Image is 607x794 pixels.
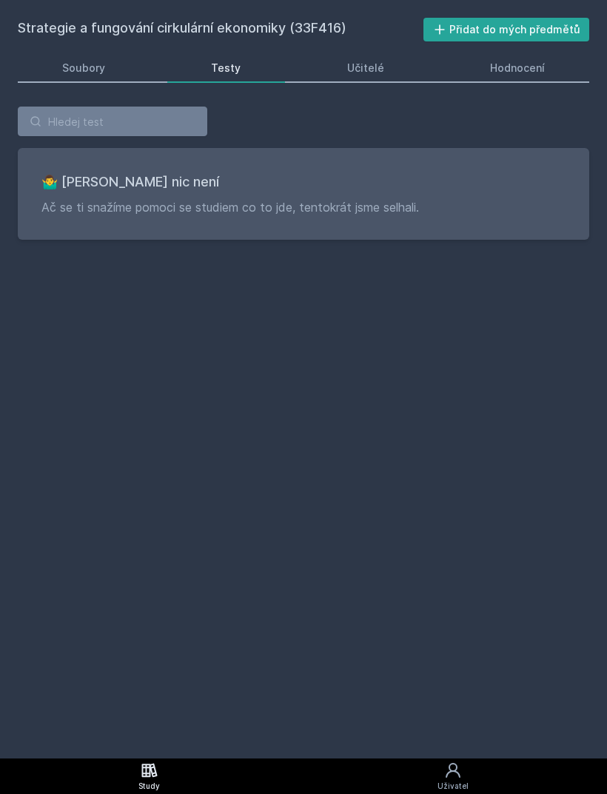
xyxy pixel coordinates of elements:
[138,781,160,792] div: Study
[303,53,429,83] a: Učitelé
[490,61,545,75] div: Hodnocení
[167,53,286,83] a: Testy
[62,61,105,75] div: Soubory
[446,53,590,83] a: Hodnocení
[18,107,207,136] input: Hledej test
[41,198,566,216] p: Ač se ti snažíme pomoci se studiem co to jde, tentokrát jsme selhali.
[18,18,423,41] h2: Strategie a fungování cirkulární ekonomiky (33F416)
[347,61,384,75] div: Učitelé
[437,781,469,792] div: Uživatel
[18,53,150,83] a: Soubory
[423,18,590,41] button: Přidat do mých předmětů
[211,61,241,75] div: Testy
[41,172,566,192] h3: 🤷‍♂️ [PERSON_NAME] nic není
